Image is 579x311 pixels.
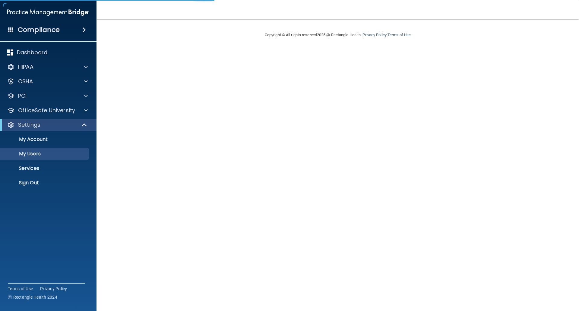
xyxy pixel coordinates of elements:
p: OSHA [18,78,33,85]
h4: Compliance [18,26,60,34]
p: Settings [18,121,40,129]
p: Services [4,165,86,171]
a: HIPAA [7,63,88,71]
span: Ⓒ Rectangle Health 2024 [8,294,57,300]
p: HIPAA [18,63,33,71]
p: Dashboard [17,49,47,56]
a: OfficeSafe University [7,107,88,114]
a: Privacy Policy [40,286,67,292]
img: PMB logo [7,6,89,18]
img: dashboard.aa5b2476.svg [7,49,13,56]
p: PCI [18,92,27,100]
div: Copyright © All rights reserved 2025 @ Rectangle Health | | [228,25,448,45]
a: OSHA [7,78,88,85]
p: My Account [4,136,86,142]
a: Terms of Use [388,33,411,37]
a: Dashboard [7,49,88,56]
p: My Users [4,151,86,157]
p: OfficeSafe University [18,107,75,114]
a: Settings [7,121,87,129]
a: PCI [7,92,88,100]
p: Sign Out [4,180,86,186]
a: Terms of Use [8,286,33,292]
a: Privacy Policy [362,33,386,37]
